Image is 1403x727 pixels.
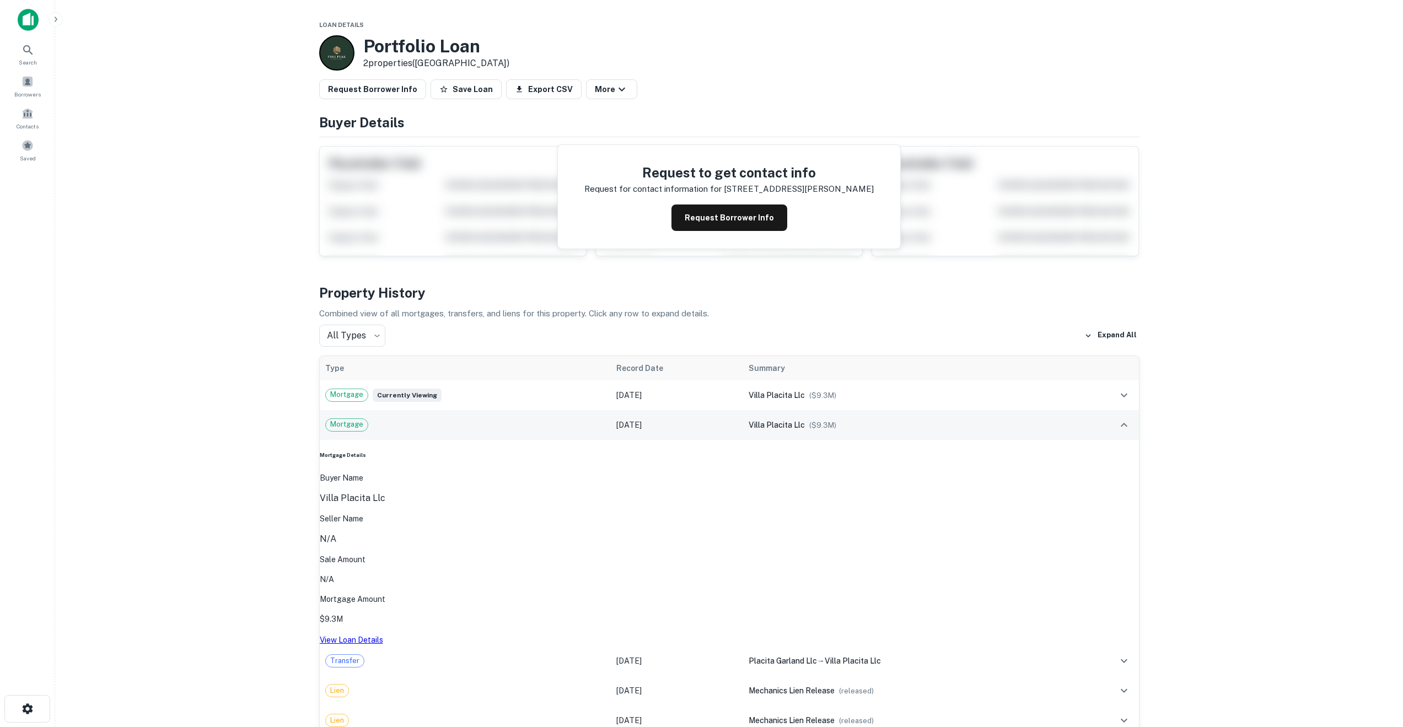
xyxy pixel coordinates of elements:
span: Search [19,58,37,67]
a: Saved [3,135,52,165]
td: [DATE] [611,410,743,440]
td: [DATE] [611,676,743,706]
p: Combined view of all mortgages, transfers, and liens for this property. Click any row to expand d... [319,307,1139,320]
span: ( released ) [839,717,874,725]
div: All Types [319,325,385,347]
th: Record Date [611,356,743,380]
td: [DATE] [611,380,743,410]
h3: Portfolio Loan [363,36,509,57]
button: Save Loan [431,79,502,99]
span: ($ 9.3M ) [809,391,836,400]
div: → [749,655,1065,667]
p: Sale Amount [320,553,1139,566]
th: Summary [743,356,1071,380]
p: villa placita llc [320,492,1139,505]
img: capitalize-icon.png [18,9,39,31]
button: Request Borrower Info [319,79,426,99]
button: More [586,79,637,99]
span: Mortgage [326,419,368,430]
button: Request Borrower Info [671,204,787,231]
p: Request for contact information for [584,182,722,196]
span: mechanics lien release [749,716,835,725]
p: [STREET_ADDRESS][PERSON_NAME] [724,182,874,196]
span: Loan Details [319,21,364,28]
a: Borrowers [3,71,52,101]
a: Contacts [3,103,52,133]
button: expand row [1115,681,1133,700]
iframe: Chat Widget [1348,639,1403,692]
span: Lien [326,685,348,696]
p: Mortgage Amount [320,593,1139,605]
h4: Property History [319,283,1139,303]
span: ($ 9.3M ) [809,421,836,429]
h4: Buyer Details [319,112,1139,132]
button: Expand All [1082,327,1139,344]
span: Lien [326,715,348,726]
span: Currently viewing [373,389,442,402]
p: n/a [320,532,1139,546]
h4: Request to get contact info [584,163,874,182]
button: expand row [1115,651,1133,670]
span: mechanics lien release [749,686,835,695]
p: N/A [320,573,1139,585]
button: expand row [1115,386,1133,405]
a: View Loan Details [320,636,383,644]
p: Seller Name [320,513,1139,525]
a: Search [3,39,52,69]
p: Buyer Name [320,472,1139,484]
span: Transfer [326,655,364,666]
span: villa placita llc [749,391,805,400]
p: 2 properties ([GEOGRAPHIC_DATA]) [363,57,509,70]
span: Mortgage [326,389,368,400]
button: Export CSV [506,79,582,99]
button: expand row [1115,416,1133,434]
td: [DATE] [611,646,743,676]
span: villa placita llc [749,421,805,429]
span: villa placita llc [825,656,881,665]
p: $9.3M [320,613,1139,625]
span: placita garland llc [749,656,817,665]
span: ( released ) [839,687,874,695]
h6: Mortgage Details [320,451,1139,460]
th: Type [320,356,611,380]
span: Contacts [17,122,39,131]
span: Borrowers [14,90,41,99]
span: Saved [20,154,36,163]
